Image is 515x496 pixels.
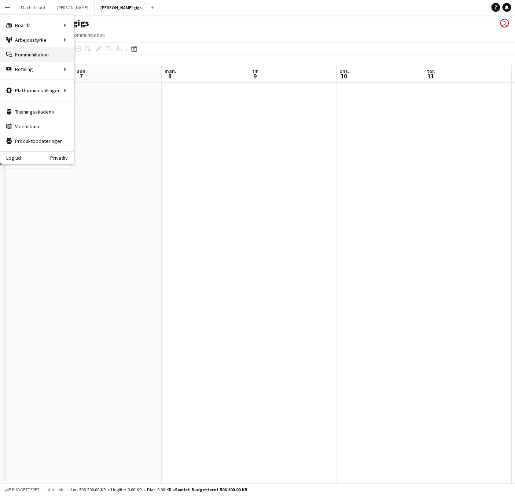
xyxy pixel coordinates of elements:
[77,68,87,74] span: søn.
[47,487,65,493] span: Alle job
[426,72,435,80] span: 11
[0,33,74,47] div: Arbejdsstyrke
[12,488,40,493] span: Budgetteret
[71,32,105,38] span: Kommunikation
[4,486,41,494] button: Budgetteret
[163,72,176,80] span: 8
[0,134,74,148] a: Produktopdateringer
[0,119,74,134] a: Vidensbase
[51,0,95,15] button: [PERSON_NAME]
[251,72,259,80] span: 9
[0,18,74,33] div: Boards
[68,30,108,40] a: Kommunikation
[340,68,350,74] span: ons.
[95,0,148,15] button: [PERSON_NAME] gigs
[427,68,435,74] span: tor.
[0,155,21,161] a: Log ud
[71,487,247,493] div: Løn 506 200.00 KR + Udgifter 0.00 KR + Diæt 0.00 KR =
[175,487,247,493] span: Samlet budgetteret 506 200.00 KR
[165,68,176,74] span: man.
[0,62,74,77] div: Betaling
[500,19,509,27] app-user-avatar: Frederik Flach
[252,68,259,74] span: tir.
[50,155,74,161] a: Privatliv
[0,47,74,62] a: Kommunikation
[339,72,350,80] span: 10
[0,104,74,119] a: Træningsakademi
[0,83,74,98] div: Platformindstillinger
[15,0,51,15] button: Flachs board
[76,72,87,80] span: 7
